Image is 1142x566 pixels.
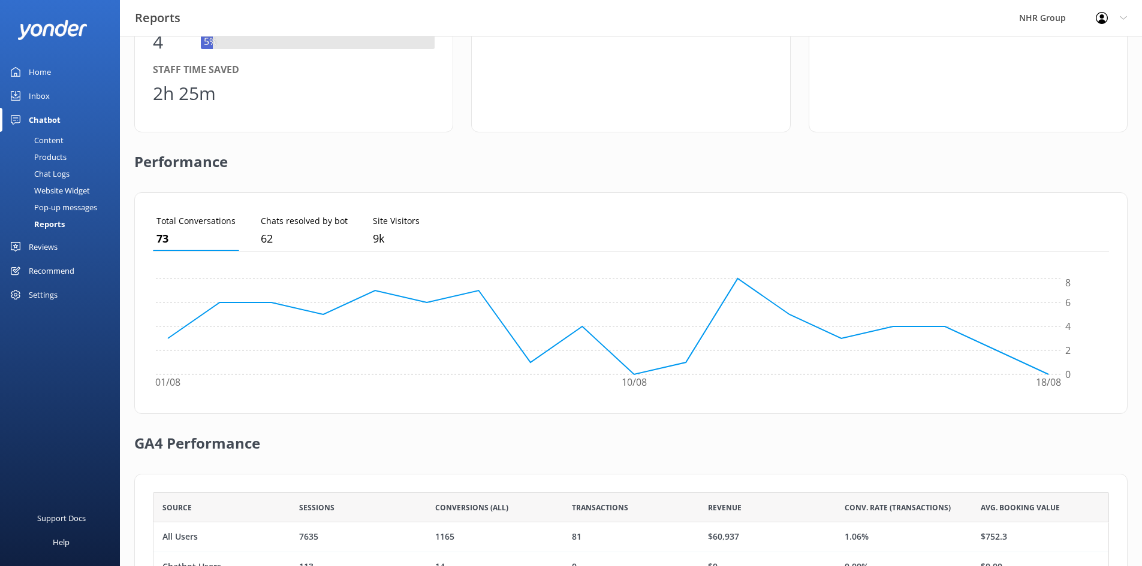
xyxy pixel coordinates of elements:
a: Products [7,149,120,165]
tspan: 10/08 [622,376,647,389]
div: Reviews [29,235,58,259]
p: 73 [156,230,236,247]
div: $60,937 [708,531,739,544]
div: 2h 25m [153,79,216,108]
tspan: 01/08 [155,376,180,389]
p: Chats resolved by bot [261,214,348,228]
tspan: 18/08 [1036,376,1061,389]
div: 81 [572,531,581,544]
span: Avg. Booking Value [981,502,1060,513]
tspan: 2 [1065,344,1071,357]
tspan: 8 [1065,277,1071,290]
div: Recommend [29,259,74,283]
tspan: 4 [1065,320,1071,333]
h2: Performance [134,132,228,180]
div: Home [29,60,51,84]
p: Total Conversations [156,214,236,228]
div: Settings [29,283,58,307]
p: 62 [261,230,348,247]
tspan: 6 [1065,296,1071,309]
tspan: 0 [1065,368,1071,381]
span: Revenue [708,502,742,513]
div: 1.06% [845,531,869,544]
div: 4 [153,28,189,56]
p: 8,924 [373,230,420,247]
div: Help [53,530,70,554]
div: Content [7,132,64,149]
p: Site Visitors [373,214,420,228]
div: Website Widget [7,182,90,199]
a: Pop-up messages [7,199,120,216]
span: Conversions (All) [435,502,508,513]
div: 1165 [435,531,454,544]
div: Products [7,149,67,165]
span: Sessions [299,502,335,513]
img: yonder-white-logo.png [18,20,87,40]
div: row [153,522,1109,552]
span: Transactions [572,502,628,513]
div: Reports [7,216,65,232]
div: Support Docs [37,506,86,530]
span: Source [162,502,192,513]
div: Pop-up messages [7,199,97,216]
a: Chat Logs [7,165,120,182]
div: Staff time saved [153,62,435,78]
div: Chatbot [29,108,61,132]
div: Inbox [29,84,50,108]
a: Reports [7,216,120,232]
div: 5% [201,34,220,50]
div: $752.3 [981,531,1007,544]
div: 7635 [299,531,318,544]
h3: Reports [135,8,180,28]
a: Website Widget [7,182,120,199]
span: Conv. Rate (Transactions) [845,502,951,513]
div: Chat Logs [7,165,70,182]
a: Content [7,132,120,149]
div: All Users [162,531,198,544]
h2: GA4 Performance [134,414,260,462]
